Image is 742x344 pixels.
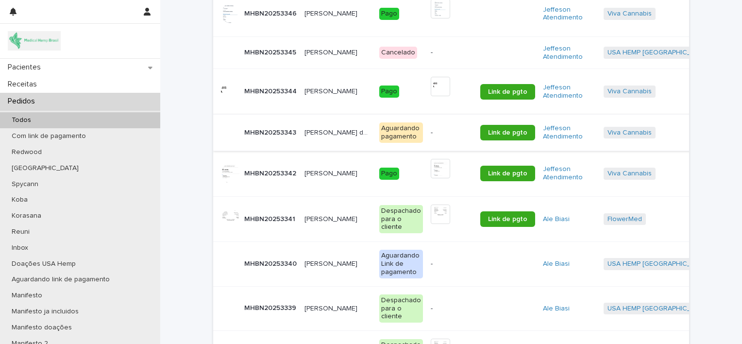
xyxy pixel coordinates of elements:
p: Com link de pagamento [4,132,94,140]
p: MHBN20253340 [244,258,299,268]
a: Viva Cannabis [607,87,652,96]
p: MHBN20253345 [244,47,298,57]
div: Aguardando Link de pagamento [379,250,423,278]
span: Link de pgto [488,170,527,177]
p: MHBN20253344 [244,86,299,96]
a: USA HEMP [GEOGRAPHIC_DATA] [607,305,709,313]
p: Gustavo Amormino [304,86,359,96]
p: - [431,305,472,313]
p: Korasana [4,212,49,220]
p: Pedidos [4,97,43,106]
a: Ale Biasi [543,260,570,268]
p: Thiago da Silva Ramos [304,168,359,178]
a: Jeffeson Atendimento [543,45,596,61]
p: Koba [4,196,35,204]
div: Pago [379,168,399,180]
span: Link de pgto [488,88,527,95]
a: Jeffeson Atendimento [543,6,596,22]
p: Doações USA Hemp [4,260,84,268]
a: Ale Biasi [543,305,570,313]
p: Todos [4,116,39,124]
p: MHBN20253341 [244,213,297,224]
p: Spycann [4,180,46,189]
div: Pago [379,8,399,20]
p: Receitas [4,80,45,89]
p: MHBN20253339 [244,302,298,312]
p: - [431,260,472,268]
div: Pago [379,86,399,98]
div: Despachado para o cliente [379,294,423,323]
p: Eduardo Moreira Mongeli [304,8,359,18]
a: Viva Cannabis [607,10,652,18]
a: Viva Cannabis [607,170,652,178]
a: Ale Biasi [543,215,570,224]
a: USA HEMP [GEOGRAPHIC_DATA] [607,260,709,268]
p: - [431,129,472,137]
div: Aguardando pagamento [379,122,423,143]
p: Inbox [4,244,36,252]
a: USA HEMP [GEOGRAPHIC_DATA] [607,49,709,57]
a: Viva Cannabis [607,129,652,137]
p: Aguardando link de pagamento [4,275,118,284]
span: Link de pgto [488,129,527,136]
p: - [431,49,472,57]
a: FlowerMed [607,215,642,224]
div: Cancelado [379,47,417,59]
div: Despachado para o cliente [379,205,423,233]
p: Pacientes [4,63,49,72]
p: Fabiana Abrahão Carneiro [304,303,359,313]
p: Manifesto [4,292,50,300]
a: Jeffeson Atendimento [543,124,596,141]
p: Manifesto ja incluidos [4,308,86,316]
a: Link de pgto [480,211,535,227]
p: MHBN20253342 [244,168,298,178]
p: Manifesto doações [4,324,80,332]
p: [GEOGRAPHIC_DATA] [4,164,86,172]
a: Link de pgto [480,166,535,181]
a: Link de pgto [480,125,535,140]
p: Philipe Saraiva Cruz [304,213,359,224]
p: Alexandre Biasi Franchi [304,258,359,268]
p: MHBN20253346 [244,8,299,18]
span: Link de pgto [488,216,527,223]
p: Redwood [4,148,50,156]
img: 4SJayOo8RSQX0lnsmxob [8,31,61,51]
p: Reuni [4,228,37,236]
a: Jeffeson Atendimento [543,165,596,182]
a: Link de pgto [480,84,535,100]
a: Jeffeson Atendimento [543,84,596,100]
p: Victor Marques Santos [304,47,359,57]
p: Sebastião Dias de Monte Alto e Vieira [304,127,373,137]
p: MHBN20253343 [244,127,298,137]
